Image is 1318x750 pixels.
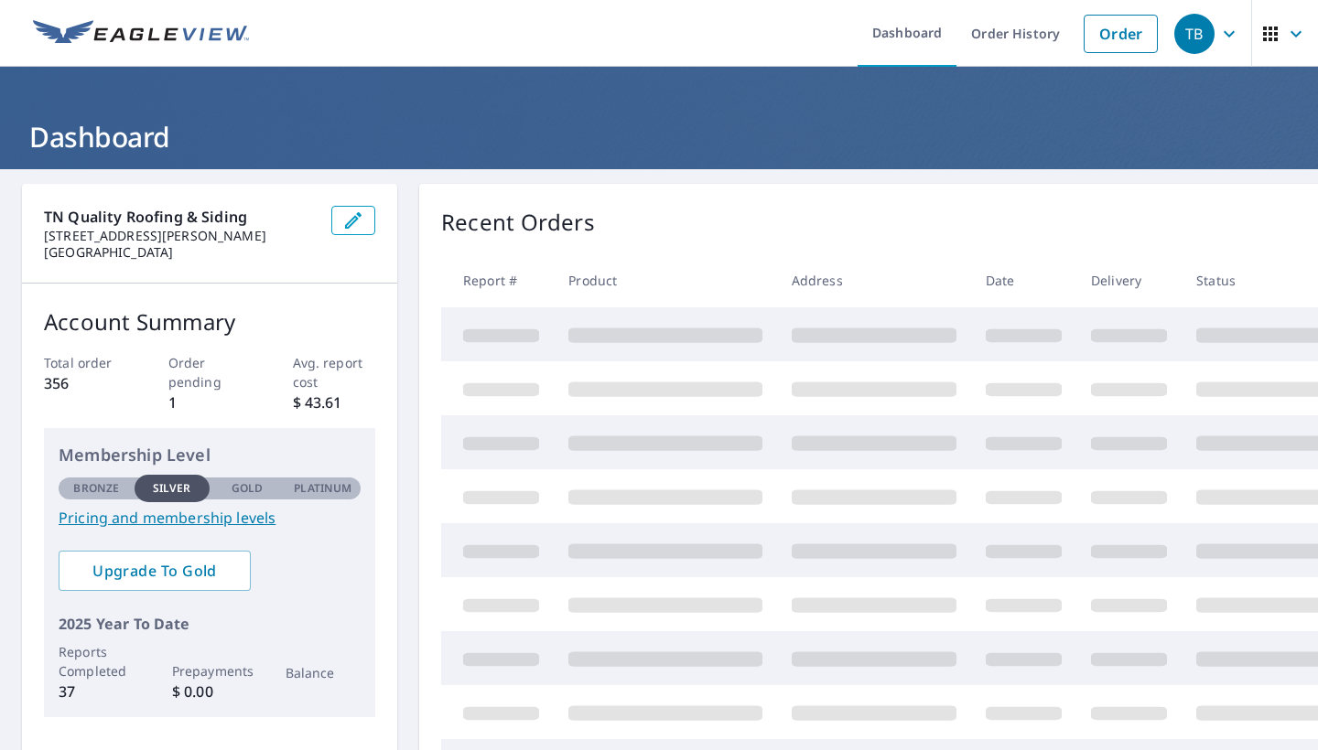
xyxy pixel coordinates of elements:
[1076,253,1182,307] th: Delivery
[44,353,127,372] p: Total order
[441,253,554,307] th: Report #
[232,480,263,497] p: Gold
[44,244,317,261] p: [GEOGRAPHIC_DATA]
[59,443,361,467] p: Membership Level
[44,206,317,228] p: TN Quality Roofing & Siding
[1174,14,1215,54] div: TB
[59,551,251,591] a: Upgrade To Gold
[172,680,248,702] p: $ 0.00
[293,391,376,413] p: $ 43.61
[441,206,595,239] p: Recent Orders
[172,661,248,680] p: Prepayments
[33,20,249,48] img: EV Logo
[554,253,777,307] th: Product
[22,118,1296,155] h1: Dashboard
[59,680,135,702] p: 37
[59,507,361,529] a: Pricing and membership levels
[59,642,135,680] p: Reports Completed
[168,353,252,391] p: Order pending
[777,253,971,307] th: Address
[44,228,317,244] p: [STREET_ADDRESS][PERSON_NAME]
[294,480,351,497] p: Platinum
[293,353,376,391] p: Avg. report cost
[168,391,252,413] p: 1
[73,561,236,581] span: Upgrade To Gold
[59,613,361,635] p: 2025 Year To Date
[971,253,1076,307] th: Date
[286,663,362,682] p: Balance
[73,480,119,497] p: Bronze
[153,480,191,497] p: Silver
[44,372,127,394] p: 356
[44,305,375,338] p: Account Summary
[1084,15,1158,53] a: Order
